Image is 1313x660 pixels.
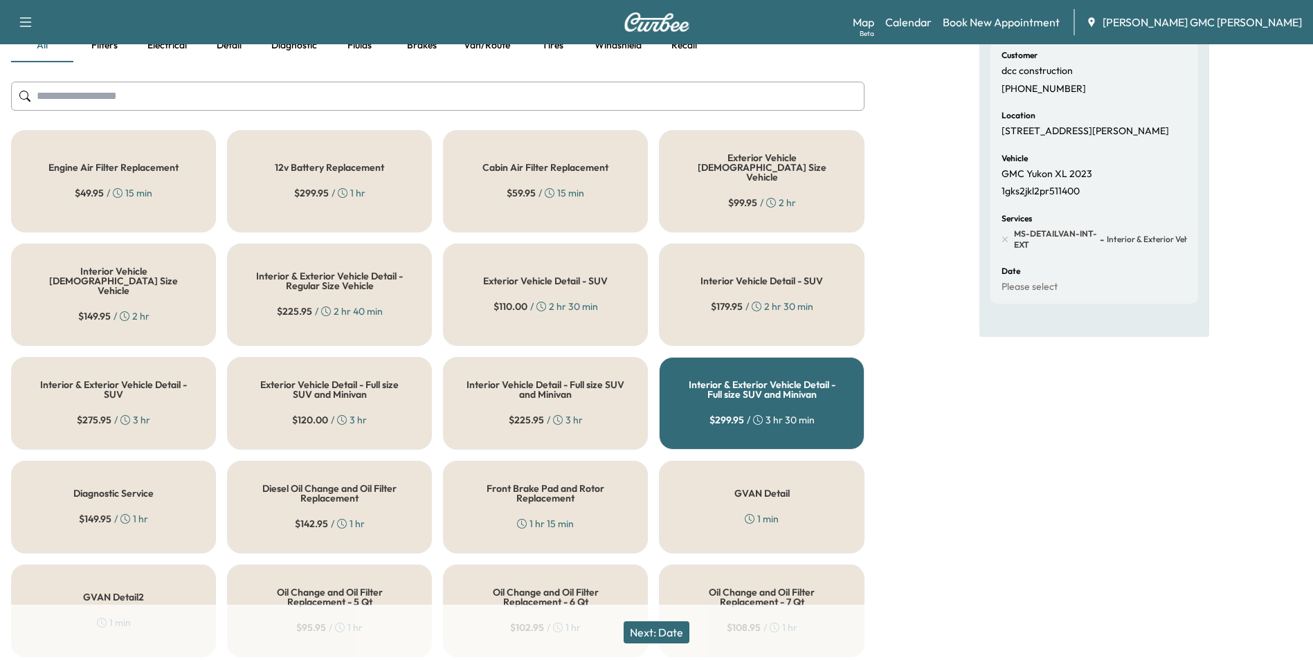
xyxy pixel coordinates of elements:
[250,587,409,607] h5: Oil Change and Oil Filter Replacement - 5 Qt
[75,186,104,200] span: $ 49.95
[885,14,932,30] a: Calendar
[583,29,653,62] button: Windshield
[294,186,365,200] div: / 1 hr
[521,29,583,62] button: Tires
[860,28,874,39] div: Beta
[79,512,148,526] div: / 1 hr
[295,517,328,531] span: $ 142.95
[507,186,536,200] span: $ 59.95
[294,186,329,200] span: $ 299.95
[1002,267,1020,275] h6: Date
[1002,214,1032,223] h6: Services
[34,266,193,295] h5: Interior Vehicle [DEMOGRAPHIC_DATA] Size Vehicle
[275,163,384,172] h5: 12v Battery Replacement
[1002,281,1058,293] p: Please select
[83,592,144,602] h5: GVAN Detail2
[277,304,312,318] span: $ 225.95
[136,29,198,62] button: Electrical
[73,488,154,498] h5: Diagnostic Service
[11,29,864,62] div: basic tabs example
[943,14,1060,30] a: Book New Appointment
[482,163,608,172] h5: Cabin Air Filter Replacement
[493,300,598,313] div: / 2 hr 30 min
[277,304,383,318] div: / 2 hr 40 min
[682,153,841,182] h5: Exterior Vehicle [DEMOGRAPHIC_DATA] Size Vehicle
[466,587,625,607] h5: Oil Change and Oil Filter Replacement - 6 Qt
[1002,83,1086,95] p: [PHONE_NUMBER]
[34,380,193,399] h5: Interior & Exterior Vehicle Detail - SUV
[711,300,813,313] div: / 2 hr 30 min
[709,413,815,427] div: / 3 hr 30 min
[1002,65,1073,77] p: dcc construction
[1002,111,1035,120] h6: Location
[77,413,150,427] div: / 3 hr
[75,186,152,200] div: / 15 min
[1002,168,1092,181] p: GMC Yukon XL 2023
[1097,232,1104,246] span: -
[11,29,73,62] button: all
[728,196,757,210] span: $ 99.95
[250,484,409,503] h5: Diesel Oil Change and Oil Filter Replacement
[1104,234,1294,245] span: Interior & Exterior Vehicle Detail - Full size SUV and Minivan
[507,186,584,200] div: / 15 min
[77,413,111,427] span: $ 275.95
[700,276,823,286] h5: Interior Vehicle Detail - SUV
[734,488,790,498] h5: GVAN Detail
[78,309,111,323] span: $ 149.95
[517,517,574,531] div: 1 hr 15 min
[509,413,583,427] div: / 3 hr
[1002,125,1169,138] p: [STREET_ADDRESS][PERSON_NAME]
[493,300,527,313] span: $ 110.00
[250,271,409,291] h5: Interior & Exterior Vehicle Detail - Regular Size Vehicle
[624,12,690,32] img: Curbee Logo
[853,14,874,30] a: MapBeta
[711,300,743,313] span: $ 179.95
[79,512,111,526] span: $ 149.95
[653,29,715,62] button: Recall
[1002,185,1080,198] p: 1gks2jkl2pr511400
[682,587,841,607] h5: Oil Change and Oil Filter Replacement - 7 Qt
[483,276,608,286] h5: Exterior Vehicle Detail - SUV
[48,163,179,172] h5: Engine Air Filter Replacement
[292,413,328,427] span: $ 120.00
[390,29,453,62] button: Brakes
[250,380,409,399] h5: Exterior Vehicle Detail - Full size SUV and Minivan
[73,29,136,62] button: Filters
[1002,51,1038,59] h6: Customer
[1002,154,1028,163] h6: Vehicle
[78,309,150,323] div: / 2 hr
[453,29,521,62] button: Van/route
[709,413,744,427] span: $ 299.95
[260,29,328,62] button: Diagnostic
[295,517,365,531] div: / 1 hr
[1103,14,1302,30] span: [PERSON_NAME] GMC [PERSON_NAME]
[292,413,367,427] div: / 3 hr
[745,512,779,526] div: 1 min
[466,380,625,399] h5: Interior Vehicle Detail - Full size SUV and Minivan
[728,196,796,210] div: / 2 hr
[1014,228,1097,250] span: MS-DETAILVAN-INT-EXT
[624,621,689,643] button: Next: Date
[198,29,260,62] button: Detail
[682,380,841,399] h5: Interior & Exterior Vehicle Detail - Full size SUV and Minivan
[466,484,625,503] h5: Front Brake Pad and Rotor Replacement
[509,413,544,427] span: $ 225.95
[328,29,390,62] button: Fluids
